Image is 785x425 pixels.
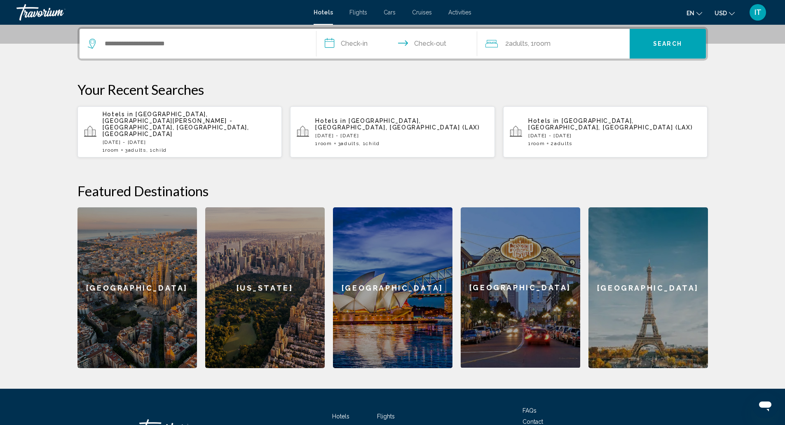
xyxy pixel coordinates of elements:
[103,111,249,137] span: [GEOGRAPHIC_DATA], [GEOGRAPHIC_DATA][PERSON_NAME] - [GEOGRAPHIC_DATA], [GEOGRAPHIC_DATA], [GEOGRA...
[290,106,495,158] button: Hotels in [GEOGRAPHIC_DATA], [GEOGRAPHIC_DATA], [GEOGRAPHIC_DATA] (LAX)[DATE] - [DATE]1Room3Adult...
[554,141,572,146] span: Adults
[77,106,282,158] button: Hotels in [GEOGRAPHIC_DATA], [GEOGRAPHIC_DATA][PERSON_NAME] - [GEOGRAPHIC_DATA], [GEOGRAPHIC_DATA...
[528,141,545,146] span: 1
[588,207,708,368] a: [GEOGRAPHIC_DATA]
[333,207,452,368] a: [GEOGRAPHIC_DATA]
[359,141,380,146] span: , 1
[477,29,630,59] button: Travelers: 2 adults, 0 children
[366,141,380,146] span: Child
[461,207,580,368] a: [GEOGRAPHIC_DATA]
[16,4,305,21] a: Travorium
[528,117,559,124] span: Hotels in
[314,9,333,16] a: Hotels
[77,183,708,199] h2: Featured Destinations
[687,7,702,19] button: Change language
[103,111,134,117] span: Hotels in
[528,117,693,131] span: [GEOGRAPHIC_DATA], [GEOGRAPHIC_DATA], [GEOGRAPHIC_DATA] (LAX)
[715,7,735,19] button: Change currency
[315,141,332,146] span: 1
[528,133,701,139] p: [DATE] - [DATE]
[412,9,432,16] a: Cruises
[377,413,395,420] a: Flights
[528,38,551,49] span: , 1
[687,10,694,16] span: en
[125,147,146,153] span: 3
[534,40,551,47] span: Room
[715,10,727,16] span: USD
[384,9,396,16] a: Cars
[315,117,480,131] span: [GEOGRAPHIC_DATA], [GEOGRAPHIC_DATA], [GEOGRAPHIC_DATA] (LAX)
[505,38,528,49] span: 2
[103,147,119,153] span: 1
[531,141,545,146] span: Room
[752,392,778,418] iframe: Button to launch messaging window
[747,4,769,21] button: User Menu
[205,207,325,368] a: [US_STATE]
[153,147,167,153] span: Child
[523,418,543,425] a: Contact
[128,147,146,153] span: Adults
[315,117,346,124] span: Hotels in
[341,141,359,146] span: Adults
[630,29,706,59] button: Search
[332,413,349,420] a: Hotels
[315,133,488,139] p: [DATE] - [DATE]
[503,106,708,158] button: Hotels in [GEOGRAPHIC_DATA], [GEOGRAPHIC_DATA], [GEOGRAPHIC_DATA] (LAX)[DATE] - [DATE]1Room2Adults
[448,9,471,16] a: Activities
[523,407,537,414] a: FAQs
[77,81,708,98] p: Your Recent Searches
[80,29,706,59] div: Search widget
[349,9,367,16] a: Flights
[105,147,119,153] span: Room
[755,8,762,16] span: IT
[509,40,528,47] span: Adults
[653,41,682,47] span: Search
[103,139,276,145] p: [DATE] - [DATE]
[316,29,477,59] button: Check in and out dates
[338,141,359,146] span: 3
[551,141,572,146] span: 2
[146,147,167,153] span: , 1
[77,207,197,368] a: [GEOGRAPHIC_DATA]
[318,141,332,146] span: Room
